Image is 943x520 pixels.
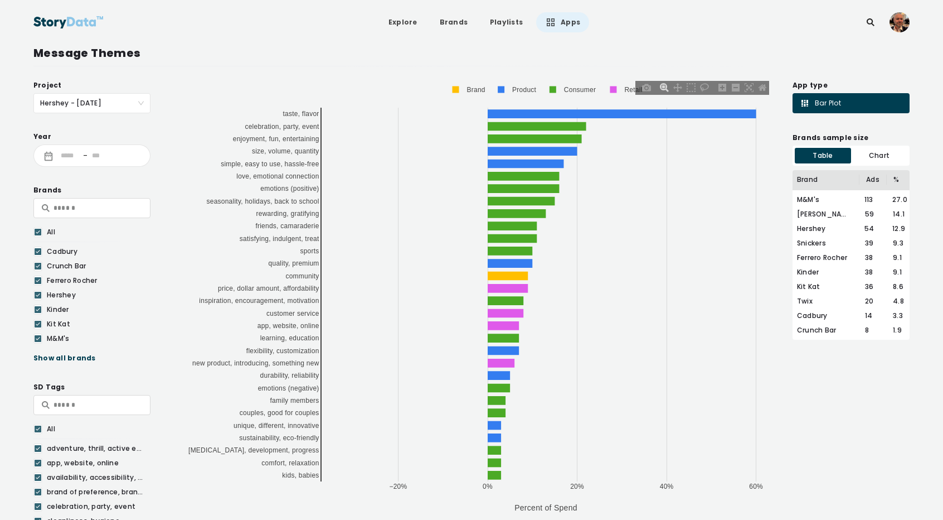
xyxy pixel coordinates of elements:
[797,311,858,321] div: Cadbury
[47,458,144,468] div: app, website, online
[858,253,887,263] div: 38
[797,296,858,306] div: Twix
[858,224,886,234] div: 54
[33,185,150,196] div: Brands
[797,238,858,248] div: Snickers
[793,80,910,91] div: App type
[47,227,144,237] div: All
[886,282,905,292] div: 8.6
[431,12,477,32] a: Brands
[380,12,426,32] a: Explore
[33,12,104,32] img: StoryData Logo
[33,353,150,364] div: Show all brands
[886,224,905,234] div: 12.9
[886,209,905,219] div: 14.1
[886,238,905,248] div: 9.3
[536,12,589,32] a: Apps
[47,319,144,329] div: Kit Kat
[886,195,905,205] div: 27.0
[858,325,887,335] div: 8
[797,209,858,219] div: [PERSON_NAME]
[47,424,144,434] div: All
[797,195,858,205] div: M&M's
[797,175,859,185] div: Brand
[858,195,886,205] div: 113
[887,175,905,185] div: %
[886,325,905,335] div: 1.9
[858,311,887,321] div: 14
[47,502,144,512] div: celebration, party, event
[886,311,905,321] div: 3.3
[889,12,910,32] img: ACg8ocJBKrlc7Mj00Mzz7WKnDF5AP6AnqbXmg8o2ccedLhXcIRJ_WVg=s96-c
[858,238,887,248] div: 39
[33,80,150,91] div: Project
[886,296,905,306] div: 4.8
[797,325,858,335] div: Crunch Bar
[795,148,851,163] div: Table
[859,175,887,185] div: Ads
[47,305,144,315] div: Kinder
[886,253,905,263] div: 9.1
[47,261,144,271] div: Crunch Bar
[793,132,910,143] div: Brands sample size
[40,94,144,113] span: Hershey - Mar 2025
[858,209,887,219] div: 59
[886,267,905,277] div: 9.1
[797,267,858,277] div: Kinder
[33,131,150,142] div: Year
[481,12,532,32] a: Playlists
[79,152,92,160] div: -
[799,98,841,109] div: Bar Plot
[797,253,858,263] div: Ferrero Rocher
[47,444,144,454] div: adventure, thrill, active experience
[47,290,144,300] div: Hershey
[47,487,144,497] div: brand of preference, brand I like
[33,382,150,393] div: SD Tags
[797,282,858,292] div: Kit Kat
[797,224,858,234] div: Hershey
[47,334,144,344] div: M&M's
[858,282,887,292] div: 36
[47,276,144,286] div: Ferrero Rocher
[47,473,144,483] div: availability, accessibility, proximity
[47,247,144,257] div: Cadbury
[858,296,887,306] div: 20
[33,45,910,61] div: Message Themes
[858,267,887,277] div: 38
[851,148,907,163] div: Chart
